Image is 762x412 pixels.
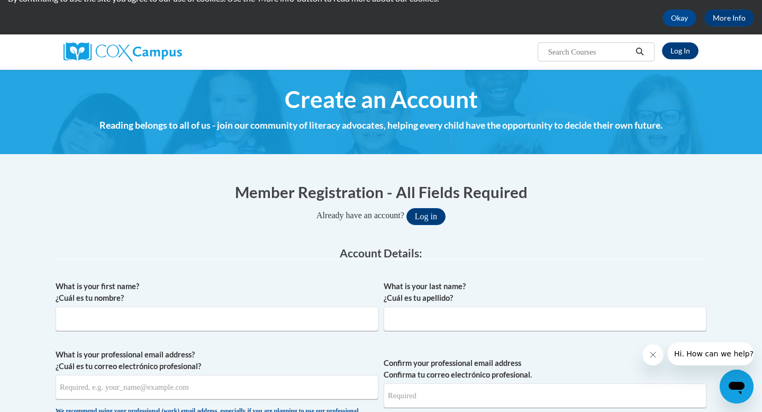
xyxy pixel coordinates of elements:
button: Log in [406,208,446,225]
a: Log In [662,42,698,59]
iframe: Button to launch messaging window [720,370,754,404]
input: Search Courses [547,46,632,58]
label: Confirm your professional email address Confirma tu correo electrónico profesional. [384,357,706,381]
label: What is your last name? ¿Cuál es tu apellido? [384,281,706,304]
span: Account Details: [340,246,422,259]
a: More Info [704,10,754,26]
label: What is your professional email address? ¿Cuál es tu correo electrónico profesional? [56,349,378,372]
span: Create an Account [285,85,478,113]
h1: Member Registration - All Fields Required [56,181,706,203]
iframe: Close message [642,344,664,365]
span: Already have an account? [316,211,404,220]
input: Metadata input [56,375,378,399]
input: Metadata input [56,307,378,331]
button: Search [632,46,648,58]
h4: Reading belongs to all of us - join our community of literacy advocates, helping every child have... [56,119,706,132]
iframe: Message from company [668,342,754,365]
button: Okay [663,10,696,26]
input: Metadata input [384,307,706,331]
label: What is your first name? ¿Cuál es tu nombre? [56,281,378,304]
input: Required [384,383,706,408]
img: Cox Campus [63,42,182,61]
